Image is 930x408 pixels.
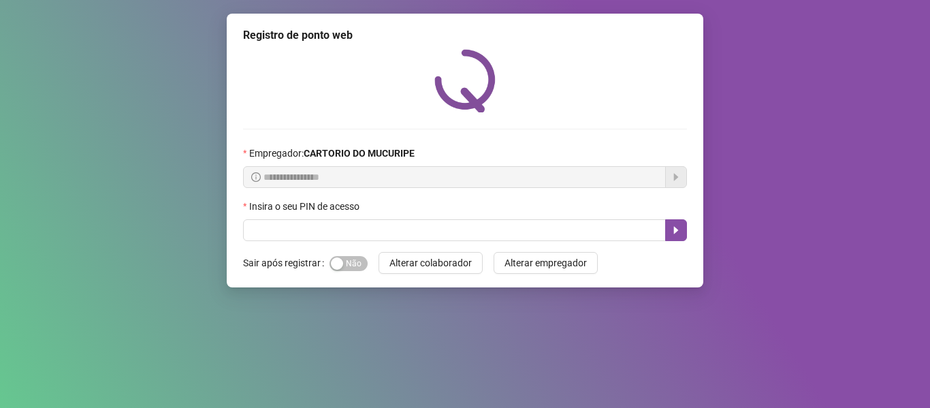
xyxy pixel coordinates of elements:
button: Alterar colaborador [379,252,483,274]
div: Registro de ponto web [243,27,687,44]
img: QRPoint [434,49,496,112]
span: caret-right [671,225,682,236]
label: Sair após registrar [243,252,330,274]
button: Alterar empregador [494,252,598,274]
span: info-circle [251,172,261,182]
span: Empregador : [249,146,415,161]
label: Insira o seu PIN de acesso [243,199,368,214]
strong: CARTORIO DO MUCURIPE [304,148,415,159]
span: Alterar colaborador [389,255,472,270]
span: Alterar empregador [504,255,587,270]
